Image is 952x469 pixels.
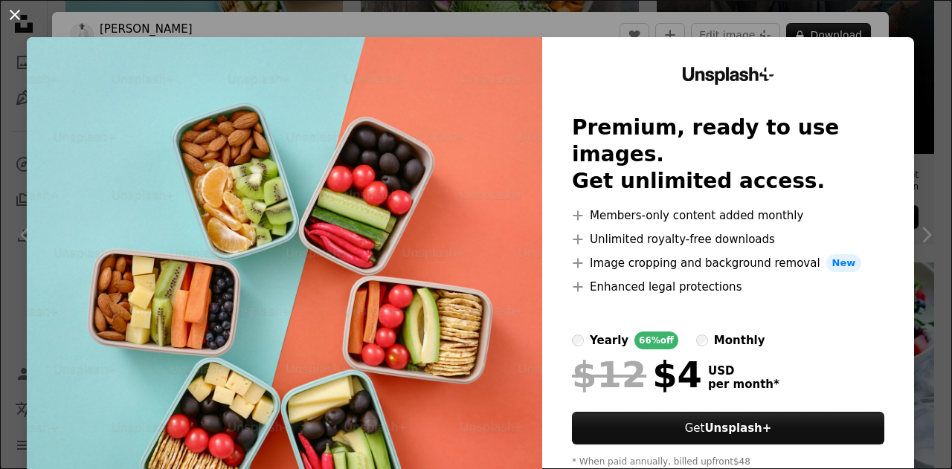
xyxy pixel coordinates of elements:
[826,254,862,272] span: New
[714,331,765,349] div: monthly
[572,114,884,195] h2: Premium, ready to use images. Get unlimited access.
[708,378,779,391] span: per month *
[696,334,708,346] input: monthly
[572,355,702,394] div: $4
[572,207,884,224] li: Members-only content added monthly
[572,355,646,394] span: $12
[572,278,884,296] li: Enhanced legal protections
[572,230,884,248] li: Unlimited royalty-free downloads
[704,421,771,435] strong: Unsplash+
[590,331,628,349] div: yearly
[572,334,584,346] input: yearly66%off
[708,364,779,378] span: USD
[634,331,678,349] div: 66% off
[572,412,884,444] button: GetUnsplash+
[572,254,884,272] li: Image cropping and background removal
